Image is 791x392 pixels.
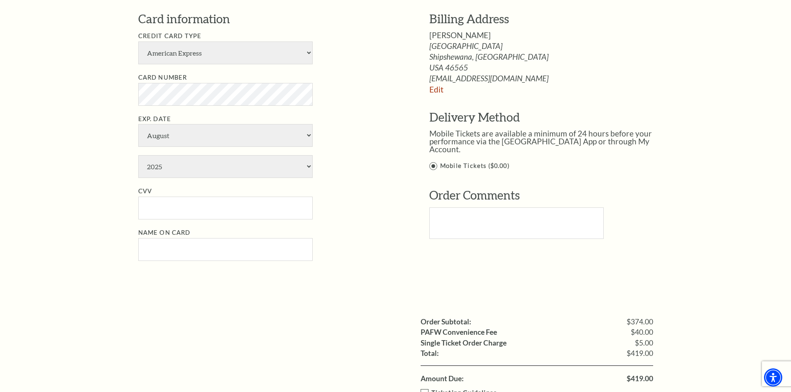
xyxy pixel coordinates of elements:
select: Single select [138,41,313,64]
span: Billing Address [429,12,509,26]
label: Amount Due: [421,375,464,382]
span: $5.00 [635,339,653,347]
label: Exp. Date [138,115,171,122]
span: [PERSON_NAME] [429,30,491,40]
select: Exp. Date [138,155,313,178]
span: $419.00 [627,375,653,382]
label: Mobile Tickets ($0.00) [429,161,671,171]
label: CVV [138,187,152,195]
p: Mobile Tickets are available a minimum of 24 hours before your performance via the [GEOGRAPHIC_DA... [429,129,671,153]
h3: Card information [138,11,404,27]
span: $374.00 [627,318,653,326]
span: $40.00 [631,329,653,336]
label: PAFW Convenience Fee [421,329,497,336]
textarea: Text area [429,207,604,239]
label: Name on Card [138,229,191,236]
span: Order Comments [429,188,520,202]
span: $419.00 [627,350,653,357]
label: Credit Card Type [138,32,202,39]
span: Shipshewana, [GEOGRAPHIC_DATA] [429,53,671,61]
label: Order Subtotal: [421,318,471,326]
a: Edit [429,85,443,94]
span: USA 46565 [429,63,671,71]
label: Single Ticket Order Charge [421,339,507,347]
label: Total: [421,350,439,357]
span: Delivery Method [429,110,520,124]
span: [GEOGRAPHIC_DATA] [429,42,671,50]
div: Accessibility Menu [764,368,782,387]
span: [EMAIL_ADDRESS][DOMAIN_NAME] [429,74,671,82]
label: Card Number [138,74,187,81]
select: Exp. Date [138,124,313,147]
